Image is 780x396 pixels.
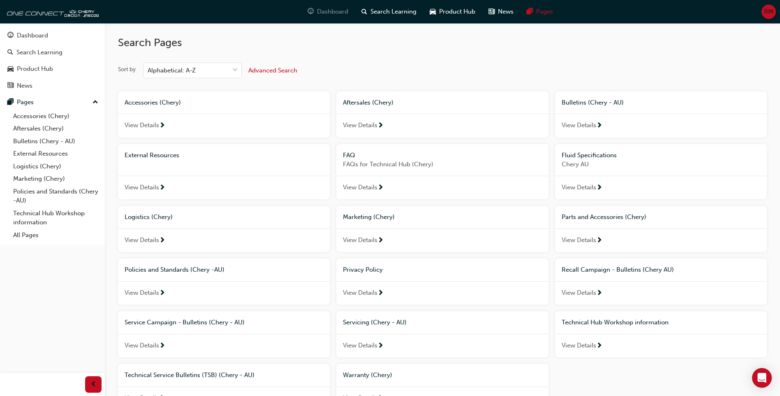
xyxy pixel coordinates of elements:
[10,185,102,207] a: Policies and Standards (Chery -AU)
[125,266,225,273] span: Policies and Standards (Chery -AU)
[7,82,14,90] span: news-icon
[377,237,384,245] span: next-icon
[232,65,238,76] span: down-icon
[439,7,475,16] span: Product Hub
[17,31,48,40] div: Dashboard
[764,7,773,16] span: RM
[482,3,520,20] a: news-iconNews
[118,144,330,200] a: External ResourcesView Details
[4,3,99,20] img: oneconnect
[3,61,102,77] a: Product Hub
[343,183,377,192] span: View Details
[125,213,173,221] span: Logistics (Chery)
[377,184,384,192] span: next-icon
[3,28,102,43] a: Dashboard
[343,151,355,159] span: FAQ
[596,342,602,350] span: next-icon
[596,122,602,130] span: next-icon
[3,45,102,60] a: Search Learning
[355,3,423,20] a: search-iconSearch Learning
[10,135,102,148] a: Bulletins (Chery - AU)
[17,81,32,91] div: News
[159,237,165,245] span: next-icon
[536,7,553,16] span: Pages
[555,259,767,305] a: Recall Campaign - Bulletins (Chery AU)View Details
[343,319,407,326] span: Servicing (Chery - AU)
[10,207,102,229] a: Technical Hub Workshop information
[562,183,596,192] span: View Details
[336,259,548,305] a: Privacy PolicyView Details
[7,99,14,106] span: pages-icon
[16,48,62,57] div: Search Learning
[336,311,548,357] a: Servicing (Chery - AU)View Details
[562,99,624,106] span: Bulletins (Chery - AU)
[377,122,384,130] span: next-icon
[125,341,159,350] span: View Details
[527,7,533,17] span: pages-icon
[752,368,772,388] div: Open Intercom Messenger
[377,342,384,350] span: next-icon
[10,172,102,185] a: Marketing (Chery)
[3,95,102,110] button: Pages
[562,121,596,130] span: View Details
[488,7,495,17] span: news-icon
[562,160,760,169] span: Chery AU
[377,290,384,297] span: next-icon
[562,319,669,326] span: Technical Hub Workshop information
[118,65,136,74] div: Sort by
[118,311,330,357] a: Service Campaign - Bulletins (Chery - AU)View Details
[10,147,102,160] a: External Resources
[118,91,330,137] a: Accessories (Chery)View Details
[498,7,514,16] span: News
[343,288,377,298] span: View Details
[520,3,560,20] a: pages-iconPages
[248,67,297,74] span: Advanced Search
[118,259,330,305] a: Policies and Standards (Chery -AU)View Details
[10,122,102,135] a: Aftersales (Chery)
[125,183,159,192] span: View Details
[125,99,181,106] span: Accessories (Chery)
[10,110,102,123] a: Accessories (Chery)
[17,64,53,74] div: Product Hub
[301,3,355,20] a: guage-iconDashboard
[343,371,392,379] span: Warranty (Chery)
[336,91,548,137] a: Aftersales (Chery)View Details
[93,97,98,108] span: up-icon
[148,66,196,75] div: Alphabetical: A-Z
[343,121,377,130] span: View Details
[562,288,596,298] span: View Details
[125,319,245,326] span: Service Campaign - Bulletins (Chery - AU)
[159,290,165,297] span: next-icon
[7,49,13,56] span: search-icon
[118,36,767,49] h2: Search Pages
[562,266,674,273] span: Recall Campaign - Bulletins (Chery AU)
[343,99,393,106] span: Aftersales (Chery)
[7,65,14,73] span: car-icon
[555,91,767,137] a: Bulletins (Chery - AU)View Details
[555,144,767,200] a: Fluid SpecificationsChery AUView Details
[562,341,596,350] span: View Details
[596,290,602,297] span: next-icon
[555,311,767,357] a: Technical Hub Workshop informationView Details
[3,26,102,95] button: DashboardSearch LearningProduct HubNews
[10,229,102,242] a: All Pages
[555,206,767,252] a: Parts and Accessories (Chery)View Details
[159,122,165,130] span: next-icon
[17,98,34,107] div: Pages
[125,371,255,379] span: Technical Service Bulletins (TSB) (Chery - AU)
[596,237,602,245] span: next-icon
[125,288,159,298] span: View Details
[336,206,548,252] a: Marketing (Chery)View Details
[159,184,165,192] span: next-icon
[562,235,596,245] span: View Details
[761,5,776,19] button: RM
[125,151,179,159] span: External Resources
[159,342,165,350] span: next-icon
[343,341,377,350] span: View Details
[361,7,367,17] span: search-icon
[562,213,646,221] span: Parts and Accessories (Chery)
[596,184,602,192] span: next-icon
[370,7,417,16] span: Search Learning
[10,160,102,173] a: Logistics (Chery)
